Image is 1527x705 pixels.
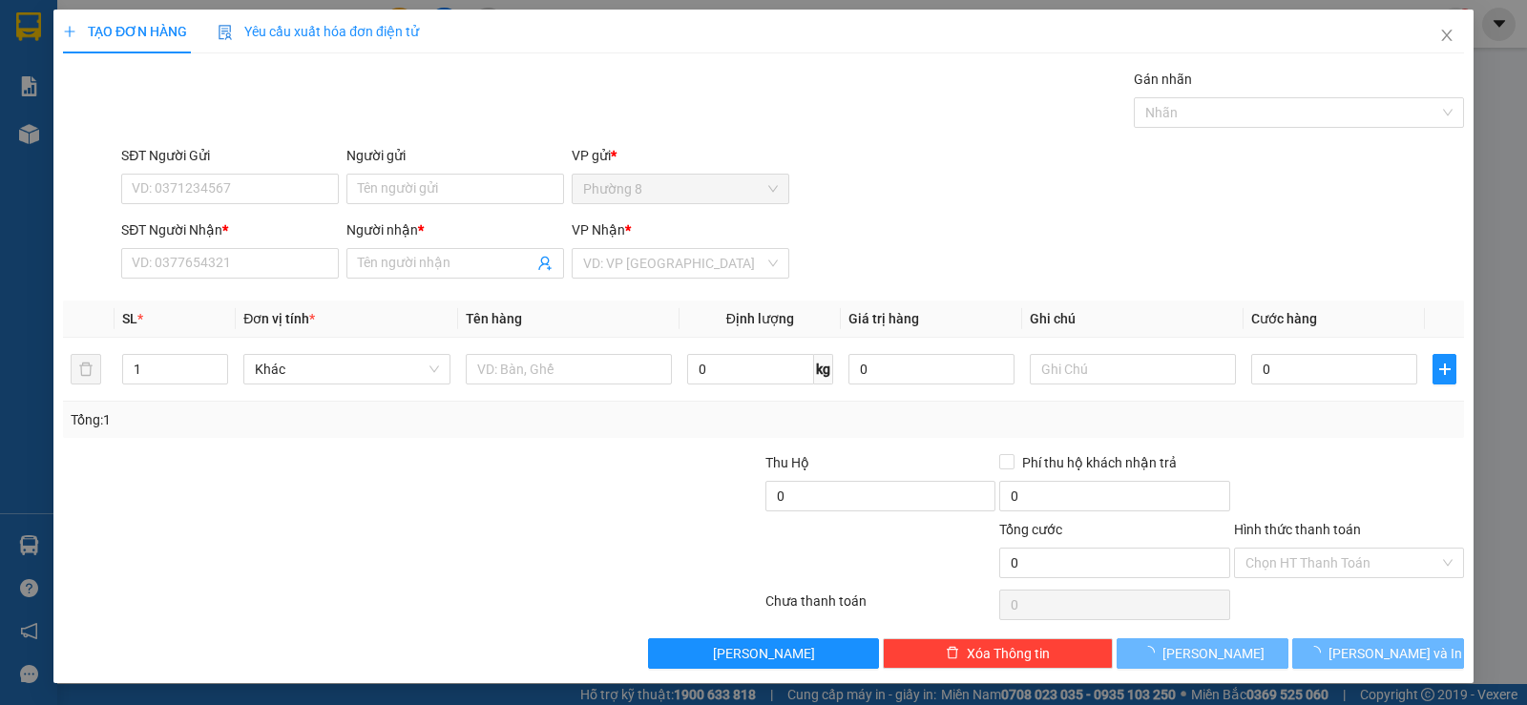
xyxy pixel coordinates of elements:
[1022,301,1244,338] th: Ghi chú
[1117,638,1288,669] button: [PERSON_NAME]
[243,311,315,326] span: Đơn vị tính
[1307,646,1328,659] span: loading
[1134,72,1192,87] label: Gán nhãn
[1015,452,1184,473] span: Phí thu hộ khách nhận trả
[572,222,625,238] span: VP Nhận
[999,522,1062,537] span: Tổng cước
[763,591,997,624] div: Chưa thanh toán
[726,311,794,326] span: Định lượng
[466,354,672,384] input: VD: Bàn, Ghế
[1433,362,1455,377] span: plus
[848,311,919,326] span: Giá trị hàng
[1292,638,1464,669] button: [PERSON_NAME] và In
[71,409,591,430] div: Tổng: 1
[848,354,1015,384] input: 0
[1162,643,1265,664] span: [PERSON_NAME]
[713,643,815,664] span: [PERSON_NAME]
[946,646,959,661] span: delete
[883,638,1113,669] button: deleteXóa Thông tin
[1141,646,1162,659] span: loading
[63,25,76,38] span: plus
[1433,354,1456,384] button: plus
[1234,522,1361,537] label: Hình thức thanh toán
[218,25,233,40] img: icon
[1439,28,1454,43] span: close
[572,145,789,166] div: VP gửi
[1251,311,1317,326] span: Cước hàng
[537,256,553,271] span: user-add
[466,311,522,326] span: Tên hàng
[71,354,101,384] button: delete
[1328,643,1462,664] span: [PERSON_NAME] và In
[218,24,419,39] span: Yêu cầu xuất hóa đơn điện tử
[583,175,778,203] span: Phường 8
[255,355,438,384] span: Khác
[648,638,878,669] button: [PERSON_NAME]
[967,643,1050,664] span: Xóa Thông tin
[1420,10,1474,63] button: Close
[63,24,187,39] span: TẠO ĐƠN HÀNG
[121,145,339,166] div: SĐT Người Gửi
[1030,354,1236,384] input: Ghi Chú
[122,311,137,326] span: SL
[346,145,564,166] div: Người gửi
[346,219,564,240] div: Người nhận
[814,354,833,384] span: kg
[765,455,809,470] span: Thu Hộ
[121,219,339,240] div: SĐT Người Nhận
